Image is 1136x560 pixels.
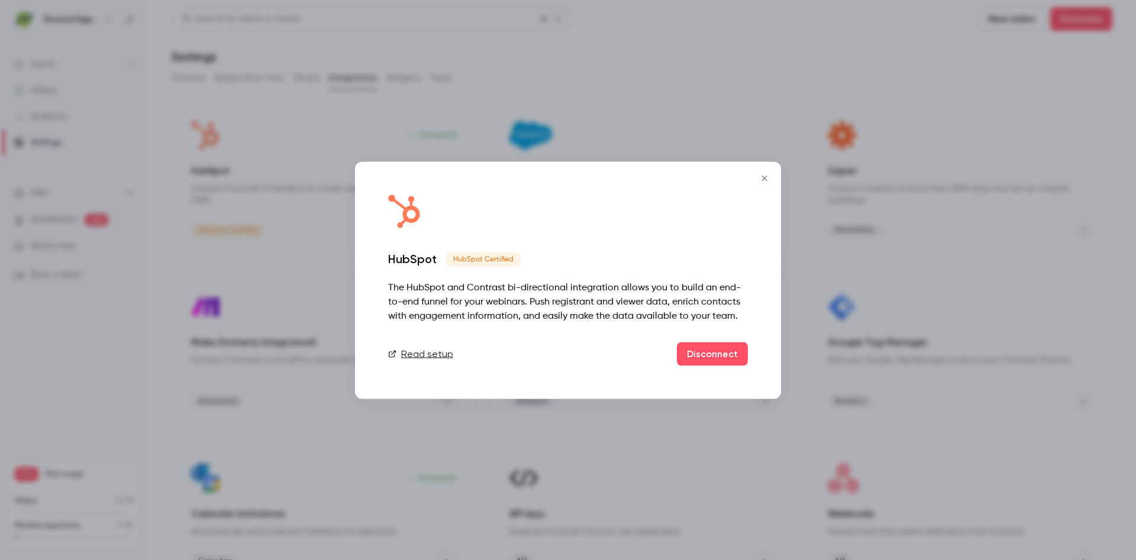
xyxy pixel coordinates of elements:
[677,342,748,365] button: Disconnect
[388,347,453,361] a: Read setup
[446,252,521,266] span: HubSpot Certified
[753,166,776,190] button: Close
[388,251,437,266] div: HubSpot
[388,280,748,323] div: The HubSpot and Contrast bi-directional integration allows you to build an end-to-end funnel for ...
